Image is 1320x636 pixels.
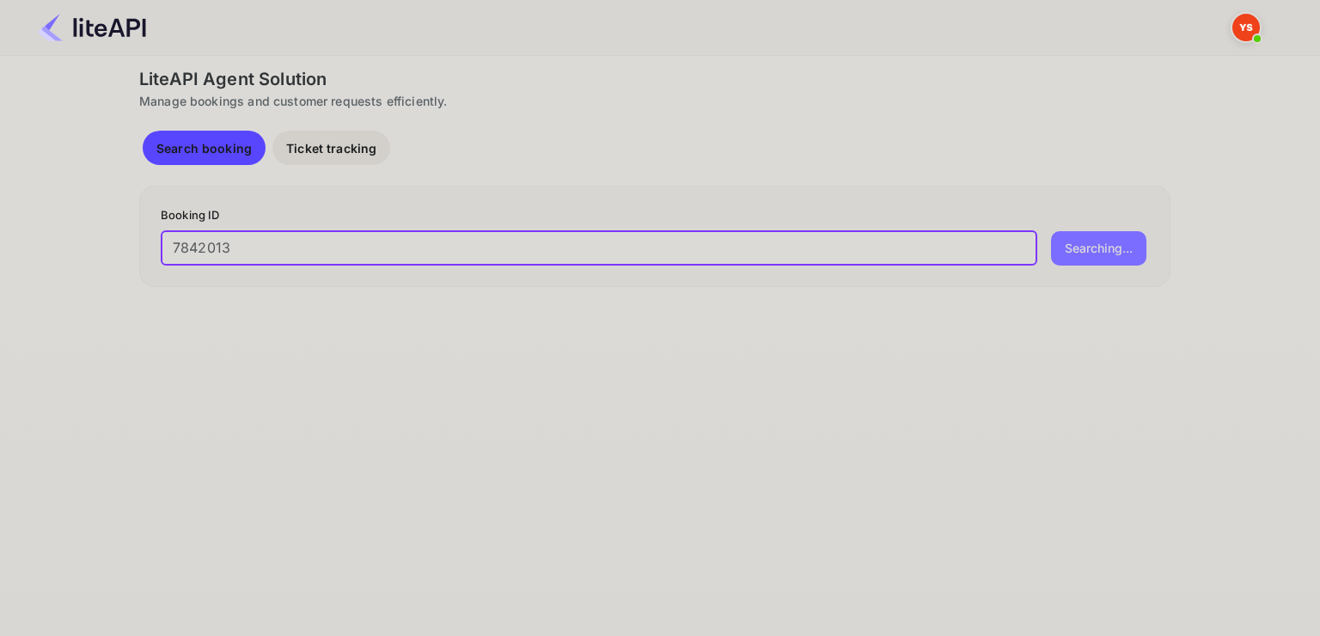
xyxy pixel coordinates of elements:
img: Yandex Support [1232,14,1260,41]
button: Searching... [1051,231,1146,266]
div: LiteAPI Agent Solution [139,66,1170,92]
input: Enter Booking ID (e.g., 63782194) [161,231,1037,266]
div: Manage bookings and customer requests efficiently. [139,92,1170,110]
p: Booking ID [161,207,1149,224]
img: LiteAPI Logo [38,14,146,41]
p: Search booking [156,139,252,157]
p: Ticket tracking [286,139,376,157]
